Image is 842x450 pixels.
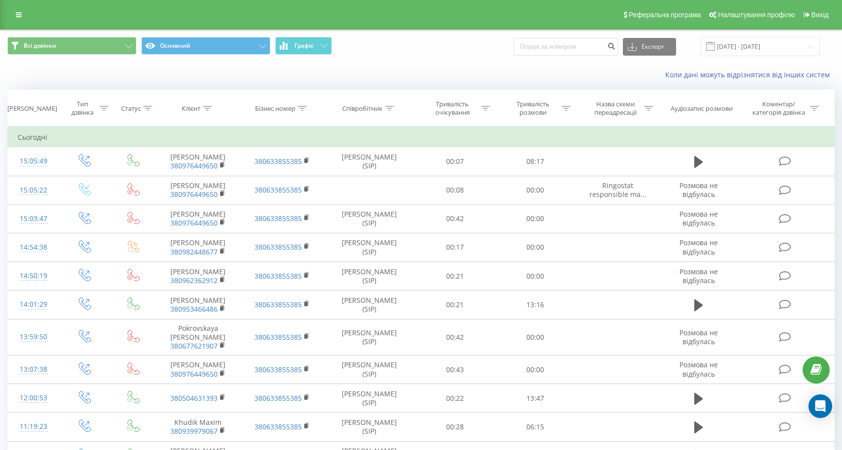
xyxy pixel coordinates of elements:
span: Всі дзвінки [24,42,56,50]
div: Статус [121,104,141,113]
div: 13:07:38 [18,360,49,379]
input: Пошук за номером [514,38,618,56]
span: Вихід [811,11,829,19]
td: 13:47 [495,384,576,413]
td: [PERSON_NAME] [156,355,240,384]
td: [PERSON_NAME] (SIP) [324,355,415,384]
span: Графік [294,42,314,49]
div: Назва схеми переадресації [589,100,642,117]
a: 380633855385 [255,393,302,403]
a: 380633855385 [255,365,302,374]
div: Клієнт [182,104,200,113]
td: 00:42 [415,319,495,355]
td: [PERSON_NAME] [156,290,240,319]
span: Розмова не відбулась [680,328,718,346]
td: [PERSON_NAME] (SIP) [324,147,415,176]
span: Розмова не відбулась [680,209,718,227]
span: Розмова не відбулась [680,181,718,199]
div: 15:05:49 [18,152,49,171]
td: [PERSON_NAME] [156,262,240,290]
td: [PERSON_NAME] (SIP) [324,204,415,233]
div: Тривалість очікування [426,100,479,117]
a: 380633855385 [255,271,302,281]
span: Розмова не відбулась [680,267,718,285]
div: 12:00:53 [18,388,49,408]
a: 380633855385 [255,300,302,309]
a: 380677621907 [170,341,218,351]
td: 00:00 [495,355,576,384]
td: 00:00 [495,176,576,204]
div: 15:03:47 [18,209,49,228]
td: [PERSON_NAME] [156,176,240,204]
a: 380633855385 [255,332,302,342]
div: 14:50:19 [18,266,49,286]
a: 380953466486 [170,304,218,314]
td: [PERSON_NAME] [156,147,240,176]
span: Реферальна програма [629,11,701,19]
div: Коментар/категорія дзвінка [750,100,808,117]
td: 00:17 [415,233,495,261]
td: 06:15 [495,413,576,441]
td: [PERSON_NAME] (SIP) [324,319,415,355]
div: Бізнес номер [255,104,295,113]
td: [PERSON_NAME] (SIP) [324,262,415,290]
td: 00:00 [495,319,576,355]
div: 15:05:22 [18,181,49,200]
div: Тип дзвінка [68,100,97,117]
div: [PERSON_NAME] [7,104,57,113]
a: 380633855385 [255,157,302,166]
div: 14:54:38 [18,238,49,257]
td: 08:17 [495,147,576,176]
td: 00:00 [495,204,576,233]
td: 00:08 [415,176,495,204]
div: 13:59:50 [18,327,49,347]
td: Сьогодні [8,128,835,147]
button: Експорт [623,38,676,56]
a: 380504631393 [170,393,218,403]
td: 00:43 [415,355,495,384]
button: Всі дзвінки [7,37,136,55]
a: 380939979067 [170,426,218,436]
div: Співробітник [342,104,383,113]
a: 380633855385 [255,185,302,194]
td: [PERSON_NAME] (SIP) [324,413,415,441]
a: 380633855385 [255,242,302,252]
td: [PERSON_NAME] [156,233,240,261]
td: 00:21 [415,290,495,319]
a: 380633855385 [255,214,302,223]
a: 380982448677 [170,247,218,257]
span: Розмова не відбулась [680,238,718,256]
td: Pokrovskaya [PERSON_NAME] [156,319,240,355]
div: 11:19:23 [18,417,49,436]
div: 14:01:29 [18,295,49,314]
td: 00:42 [415,204,495,233]
td: [PERSON_NAME] (SIP) [324,384,415,413]
td: 00:21 [415,262,495,290]
a: 380962362912 [170,276,218,285]
td: 00:07 [415,147,495,176]
a: 380633855385 [255,422,302,431]
td: Khudik Maxim [156,413,240,441]
td: [PERSON_NAME] (SIP) [324,290,415,319]
td: 00:00 [495,233,576,261]
td: [PERSON_NAME] [156,204,240,233]
a: Коли дані можуть відрізнятися вiд інших систем [665,70,835,79]
span: Розмова не відбулась [680,360,718,378]
td: [PERSON_NAME] (SIP) [324,233,415,261]
td: 13:16 [495,290,576,319]
div: Open Intercom Messenger [809,394,832,418]
button: Графік [275,37,332,55]
a: 380976449650 [170,369,218,379]
td: 00:22 [415,384,495,413]
a: 380976449650 [170,190,218,199]
button: Основний [141,37,270,55]
td: 00:00 [495,262,576,290]
td: 00:28 [415,413,495,441]
span: Налаштування профілю [718,11,795,19]
div: Тривалість розмови [507,100,559,117]
div: Аудіозапис розмови [671,104,733,113]
span: Ringostat responsible ma... [589,181,647,199]
a: 380976449650 [170,161,218,170]
a: 380976449650 [170,218,218,227]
